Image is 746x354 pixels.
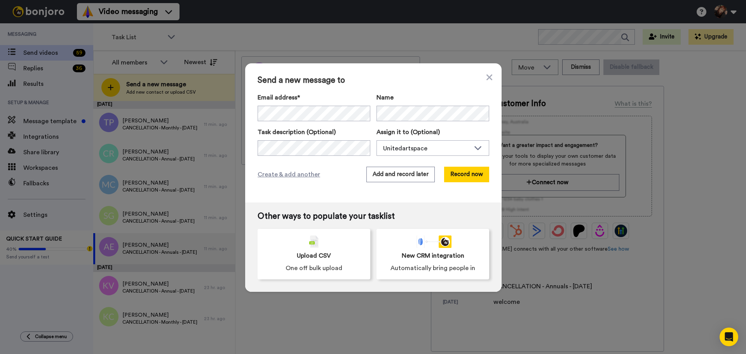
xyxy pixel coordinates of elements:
[258,212,489,221] span: Other ways to populate your tasklist
[286,263,342,273] span: One off bulk upload
[720,328,738,346] div: Open Intercom Messenger
[376,93,394,102] span: Name
[390,263,475,273] span: Automatically bring people in
[309,235,319,248] img: csv-grey.png
[444,167,489,182] button: Record now
[376,127,489,137] label: Assign it to (Optional)
[297,251,331,260] span: Upload CSV
[402,251,464,260] span: New CRM integration
[366,167,435,182] button: Add and record later
[383,144,470,153] div: Unitedartspace
[258,170,320,179] span: Create & add another
[414,235,451,248] div: animation
[258,127,370,137] label: Task description (Optional)
[258,76,489,85] span: Send a new message to
[258,93,370,102] label: Email address*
